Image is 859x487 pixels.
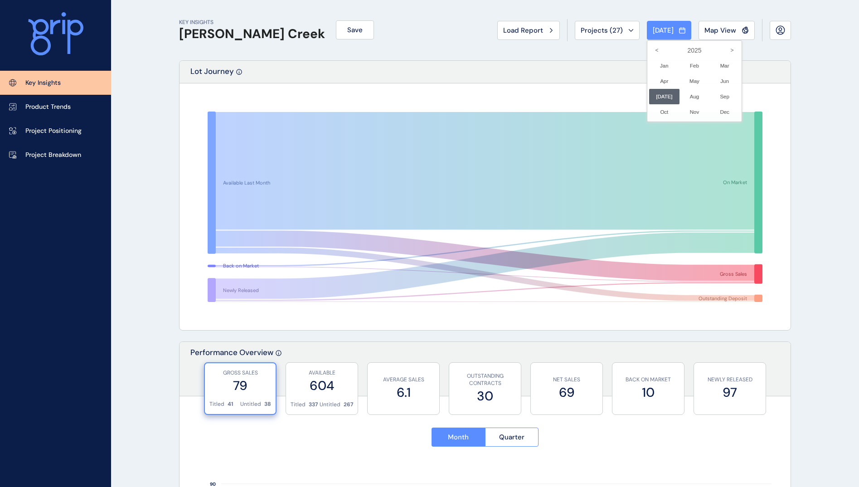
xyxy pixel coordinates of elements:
[709,104,740,120] li: Dec
[649,43,665,58] i: <
[709,58,740,73] li: Mar
[649,73,679,89] li: Apr
[679,73,710,89] li: May
[649,58,679,73] li: Jan
[25,151,81,160] p: Project Breakdown
[649,43,740,58] label: 2025
[724,43,740,58] i: >
[25,102,71,112] p: Product Trends
[709,73,740,89] li: Jun
[649,104,679,120] li: Oct
[679,58,710,73] li: Feb
[25,78,61,88] p: Key Insights
[679,104,710,120] li: Nov
[679,89,710,104] li: Aug
[709,89,740,104] li: Sep
[649,89,679,104] li: [DATE]
[25,127,82,136] p: Project Positioning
